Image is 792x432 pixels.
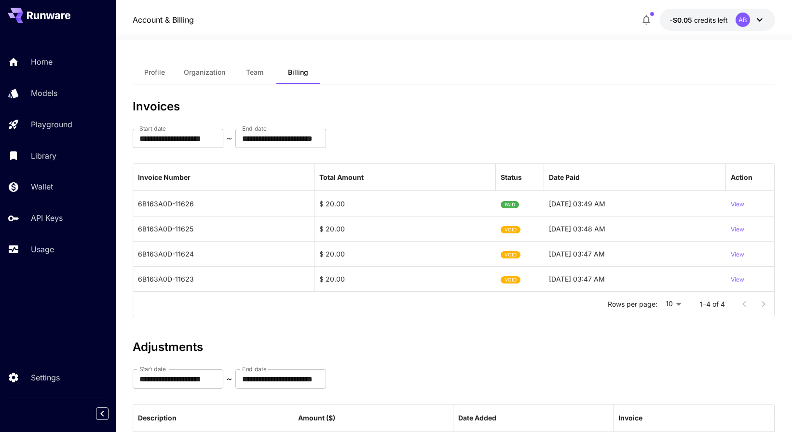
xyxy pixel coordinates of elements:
[501,173,522,181] div: Status
[184,68,225,77] span: Organization
[133,340,775,354] h3: Adjustments
[139,124,166,133] label: Start date
[501,268,520,292] span: VOID
[242,124,266,133] label: End date
[731,242,744,266] button: View
[96,407,109,420] button: Collapse sidebar
[288,68,308,77] span: Billing
[31,181,53,192] p: Wallet
[736,13,750,27] div: AB
[242,365,266,373] label: End date
[31,119,72,130] p: Playground
[133,14,194,26] a: Account & Billing
[314,216,496,241] div: $ 20.00
[31,87,57,99] p: Models
[314,241,496,266] div: $ 20.00
[544,216,725,241] div: 14-09-2025 03:48 AM
[133,216,314,241] div: 6B163A0D-11625
[660,9,775,31] button: -$0.04764AB
[103,405,116,422] div: Collapse sidebar
[549,173,580,181] div: Date Paid
[608,299,657,309] p: Rows per page:
[133,100,775,113] h3: Invoices
[246,68,263,77] span: Team
[544,241,725,266] div: 14-09-2025 03:47 AM
[661,297,684,311] div: 10
[731,275,744,284] p: View
[133,191,314,216] div: 6B163A0D-11626
[731,191,744,216] button: View
[31,212,63,224] p: API Keys
[501,192,519,217] span: PAID
[298,414,335,422] div: Amount ($)
[314,191,496,216] div: $ 20.00
[731,225,744,234] p: View
[669,16,694,24] span: -$0.05
[700,299,725,309] p: 1–4 of 4
[544,266,725,291] div: 14-09-2025 03:47 AM
[138,173,191,181] div: Invoice Number
[731,216,744,241] button: View
[731,200,744,209] p: View
[731,250,744,259] p: View
[731,267,744,291] button: View
[31,150,56,162] p: Library
[31,243,54,255] p: Usage
[227,373,232,385] p: ~
[31,372,60,383] p: Settings
[144,68,165,77] span: Profile
[133,14,194,26] nav: breadcrumb
[694,16,728,24] span: credits left
[669,15,728,25] div: -$0.04764
[731,173,752,181] div: Action
[618,414,642,422] div: Invoice
[139,365,166,373] label: Start date
[31,56,53,67] p: Home
[138,414,177,422] div: Description
[544,191,725,216] div: 14-09-2025 03:49 AM
[458,414,496,422] div: Date Added
[133,241,314,266] div: 6B163A0D-11624
[501,243,520,267] span: VOID
[133,266,314,291] div: 6B163A0D-11623
[314,266,496,291] div: $ 20.00
[501,217,520,242] span: VOID
[227,133,232,144] p: ~
[319,173,364,181] div: Total Amount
